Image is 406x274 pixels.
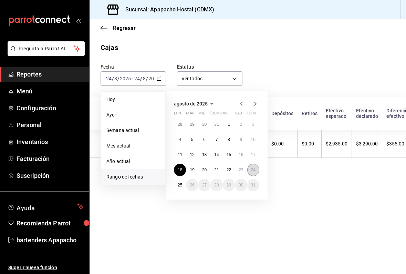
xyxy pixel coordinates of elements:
input: ---- [119,76,131,81]
input: ---- [148,76,160,81]
abbr: jueves [210,111,251,118]
abbr: 9 de agosto de 2025 [240,137,242,142]
abbr: 13 de agosto de 2025 [202,152,207,157]
div: $0.00 [302,141,317,146]
button: 15 de agosto de 2025 [223,149,235,161]
span: Configuración [17,103,84,113]
span: Ayuda [17,203,75,211]
button: 4 de agosto de 2025 [174,133,186,146]
button: 24 de agosto de 2025 [247,164,259,176]
abbr: viernes [223,111,228,118]
abbr: 4 de agosto de 2025 [179,137,181,142]
span: Rango de fechas [106,173,160,181]
span: Pregunta a Parrot AI [19,45,74,52]
button: 19 de agosto de 2025 [186,164,198,176]
div: Retiros [302,111,317,116]
abbr: 26 de agosto de 2025 [190,183,194,187]
abbr: 21 de agosto de 2025 [214,168,219,172]
div: Ver todos [177,71,242,86]
abbr: 2 de agosto de 2025 [240,122,242,127]
div: Cajas [101,42,118,53]
span: Semana actual [106,127,160,134]
button: 25 de agosto de 2025 [174,179,186,191]
button: 16 de agosto de 2025 [235,149,247,161]
button: 11 de agosto de 2025 [174,149,186,161]
span: bartenders Apapacho [17,235,84,245]
abbr: 3 de agosto de 2025 [252,122,254,127]
button: 29 de julio de 2025 [186,118,198,131]
button: 5 de agosto de 2025 [186,133,198,146]
abbr: 6 de agosto de 2025 [203,137,206,142]
abbr: 10 de agosto de 2025 [251,137,256,142]
span: Personal [17,120,84,130]
span: Ayer [106,111,160,119]
abbr: 22 de agosto de 2025 [227,168,231,172]
span: Reportes [17,70,84,79]
input: -- [114,76,117,81]
div: Efectivo declarado [356,108,378,119]
button: 30 de agosto de 2025 [235,179,247,191]
div: $3,290.00 [356,141,378,146]
abbr: 16 de agosto de 2025 [239,152,243,157]
abbr: 8 de agosto de 2025 [228,137,230,142]
abbr: 24 de agosto de 2025 [251,168,256,172]
span: Facturación [17,154,84,163]
abbr: 28 de agosto de 2025 [214,183,219,187]
abbr: 14 de agosto de 2025 [214,152,219,157]
abbr: 5 de agosto de 2025 [191,137,194,142]
button: 6 de agosto de 2025 [198,133,210,146]
abbr: 23 de agosto de 2025 [239,168,243,172]
label: Fecha [101,64,166,69]
abbr: 1 de agosto de 2025 [228,122,230,127]
abbr: 15 de agosto de 2025 [227,152,231,157]
button: 31 de julio de 2025 [210,118,222,131]
button: 26 de agosto de 2025 [186,179,198,191]
span: Inventarios [17,137,84,146]
abbr: 19 de agosto de 2025 [190,168,194,172]
button: 17 de agosto de 2025 [247,149,259,161]
span: / [117,76,119,81]
abbr: 30 de julio de 2025 [202,122,207,127]
button: 23 de agosto de 2025 [235,164,247,176]
abbr: 28 de julio de 2025 [178,122,182,127]
button: 8 de agosto de 2025 [223,133,235,146]
button: 22 de agosto de 2025 [223,164,235,176]
abbr: martes [186,111,194,118]
span: / [140,76,142,81]
button: 28 de julio de 2025 [174,118,186,131]
input: -- [106,76,112,81]
span: / [112,76,114,81]
a: Pregunta a Parrot AI [5,50,85,57]
abbr: 29 de julio de 2025 [190,122,194,127]
button: 20 de agosto de 2025 [198,164,210,176]
button: 14 de agosto de 2025 [210,149,222,161]
abbr: 18 de agosto de 2025 [178,168,182,172]
span: / [146,76,148,81]
button: 2 de agosto de 2025 [235,118,247,131]
abbr: lunes [174,111,181,118]
abbr: 29 de agosto de 2025 [227,183,231,187]
button: 21 de agosto de 2025 [210,164,222,176]
span: Hoy [106,96,160,103]
button: open_drawer_menu [76,18,81,23]
button: 9 de agosto de 2025 [235,133,247,146]
abbr: 11 de agosto de 2025 [178,152,182,157]
span: Regresar [113,25,136,31]
button: agosto de 2025 [174,100,216,108]
button: 12 de agosto de 2025 [186,149,198,161]
button: 1 de agosto de 2025 [223,118,235,131]
span: Recomienda Parrot [17,219,84,228]
button: 30 de julio de 2025 [198,118,210,131]
abbr: miércoles [198,111,205,118]
abbr: 17 de agosto de 2025 [251,152,256,157]
label: Estatus [177,64,242,69]
abbr: 31 de julio de 2025 [214,122,219,127]
abbr: 27 de agosto de 2025 [202,183,207,187]
button: 28 de agosto de 2025 [210,179,222,191]
button: 13 de agosto de 2025 [198,149,210,161]
input: -- [143,76,146,81]
input: -- [134,76,140,81]
span: Sugerir nueva función [8,264,84,271]
span: - [132,76,133,81]
span: Menú [17,87,84,96]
